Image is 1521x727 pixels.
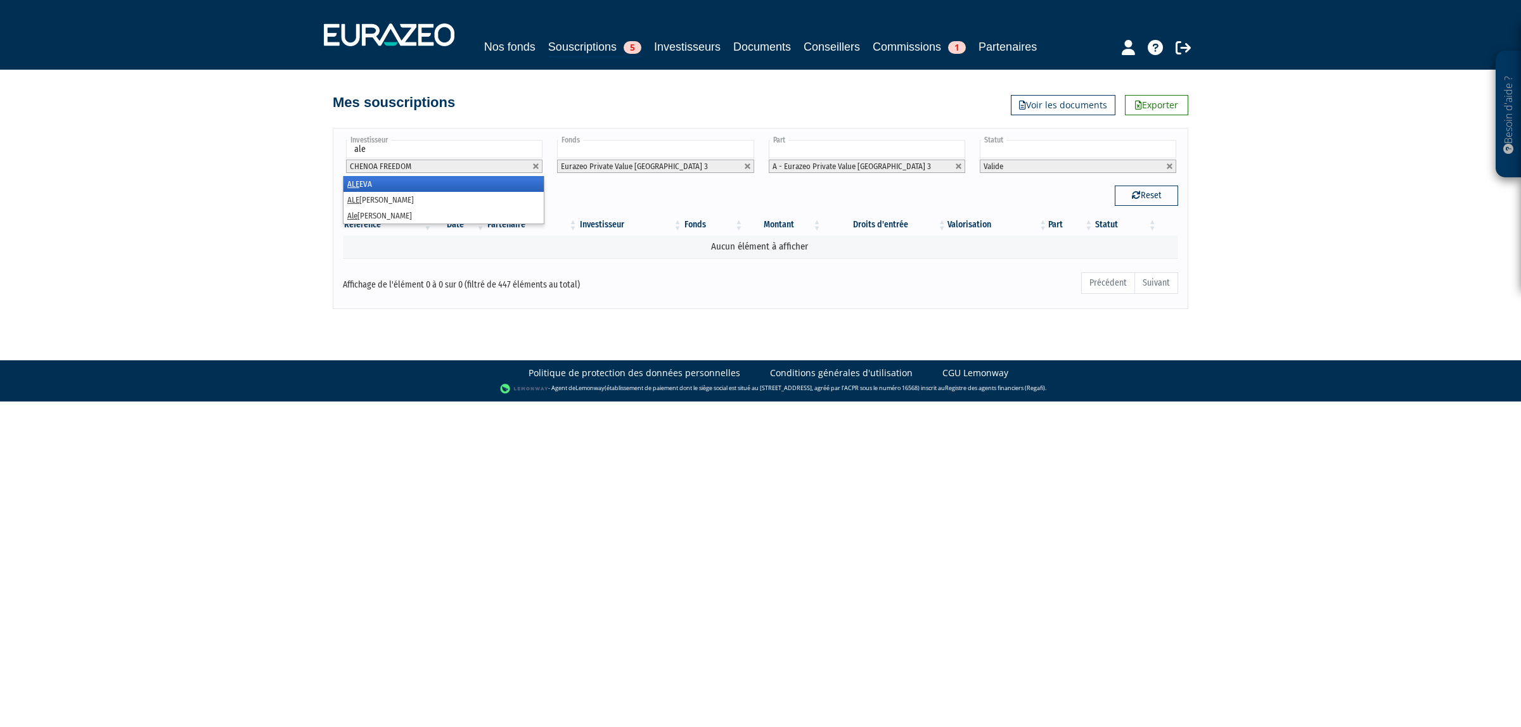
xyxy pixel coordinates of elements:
img: logo-lemonway.png [500,382,549,395]
a: Nos fonds [484,38,536,56]
th: Date: activer pour trier la colonne par ordre d&eacute;croissant [433,214,485,236]
th: Valorisation: activer pour trier la colonne par ordre croissant [947,214,1048,236]
li: EVA [343,176,544,192]
a: Documents [733,38,791,56]
em: Ale [347,211,357,220]
a: Politique de protection des données personnelles [529,367,740,379]
div: Affichage de l'élément 0 à 0 sur 0 (filtré de 447 éléments au total) [343,271,680,291]
th: Part: activer pour trier la colonne par ordre croissant [1048,214,1094,236]
em: ALE [347,179,359,189]
em: ALE [347,195,359,205]
img: 1732889491-logotype_eurazeo_blanc_rvb.png [324,23,454,46]
th: Montant: activer pour trier la colonne par ordre croissant [744,214,822,236]
a: Commissions1 [873,38,966,56]
span: CHENOA FREEDOM [350,161,411,171]
a: Conseillers [804,38,860,56]
li: [PERSON_NAME] [343,192,544,208]
a: Partenaires [979,38,1037,56]
th: Investisseur: activer pour trier la colonne par ordre croissant [579,214,683,236]
th: Partenaire: activer pour trier la colonne par ordre croissant [486,214,579,236]
td: Aucun élément à afficher [343,236,1178,258]
span: 5 [624,41,641,54]
th: Droits d'entrée: activer pour trier la colonne par ordre croissant [823,214,947,236]
a: Souscriptions5 [548,38,641,58]
th: Statut : activer pour trier la colonne par ordre croissant [1094,214,1158,236]
th: Référence : activer pour trier la colonne par ordre croissant [343,214,433,236]
h4: Mes souscriptions [333,95,455,110]
a: CGU Lemonway [942,367,1008,379]
a: Voir les documents [1011,95,1115,115]
a: Lemonway [575,384,605,392]
p: Besoin d'aide ? [1501,58,1516,172]
div: - Agent de (établissement de paiement dont le siège social est situé au [STREET_ADDRESS], agréé p... [13,382,1508,395]
span: Eurazeo Private Value [GEOGRAPHIC_DATA] 3 [561,161,708,171]
button: Reset [1115,186,1178,206]
a: Investisseurs [654,38,721,56]
span: A - Eurazeo Private Value [GEOGRAPHIC_DATA] 3 [773,161,931,171]
span: Valide [984,161,1003,171]
li: [PERSON_NAME] [343,208,544,224]
th: Fonds: activer pour trier la colonne par ordre croissant [683,214,745,236]
a: Exporter [1125,95,1188,115]
a: Conditions générales d'utilisation [770,367,913,379]
span: 1 [948,41,966,54]
a: Registre des agents financiers (Regafi) [945,384,1045,392]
